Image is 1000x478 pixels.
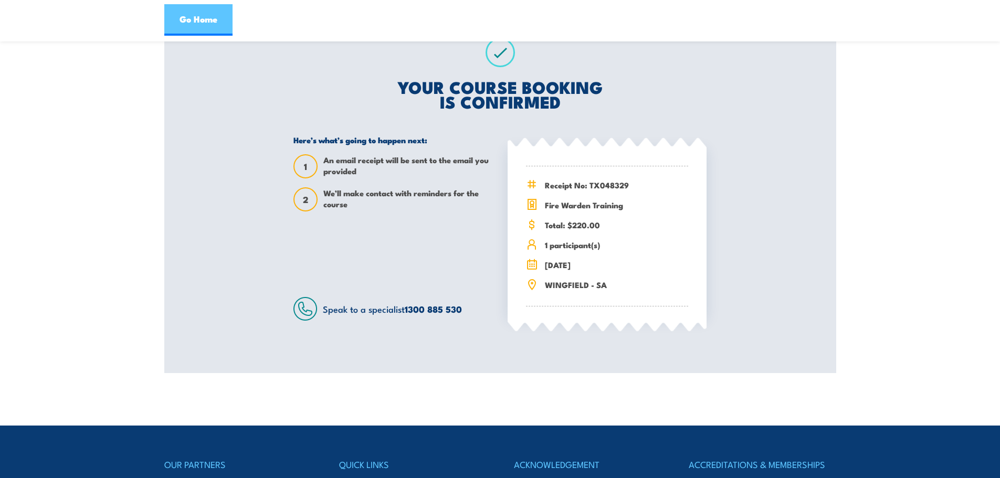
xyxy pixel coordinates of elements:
[514,457,661,472] h4: ACKNOWLEDGEMENT
[339,457,486,472] h4: QUICK LINKS
[293,79,707,109] h2: YOUR COURSE BOOKING IS CONFIRMED
[293,135,492,145] h5: Here’s what’s going to happen next:
[545,279,688,291] span: WINGFIELD - SA
[545,199,688,211] span: Fire Warden Training
[294,161,317,172] span: 1
[689,457,836,472] h4: ACCREDITATIONS & MEMBERSHIPS
[545,259,688,271] span: [DATE]
[545,219,688,231] span: Total: $220.00
[323,154,492,178] span: An email receipt will be sent to the email you provided
[164,457,311,472] h4: OUR PARTNERS
[323,302,462,315] span: Speak to a specialist
[294,194,317,205] span: 2
[405,302,462,316] a: 1300 885 530
[545,239,688,251] span: 1 participant(s)
[545,179,688,191] span: Receipt No: TX048329
[323,187,492,211] span: We’ll make contact with reminders for the course
[164,4,233,36] a: Go Home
